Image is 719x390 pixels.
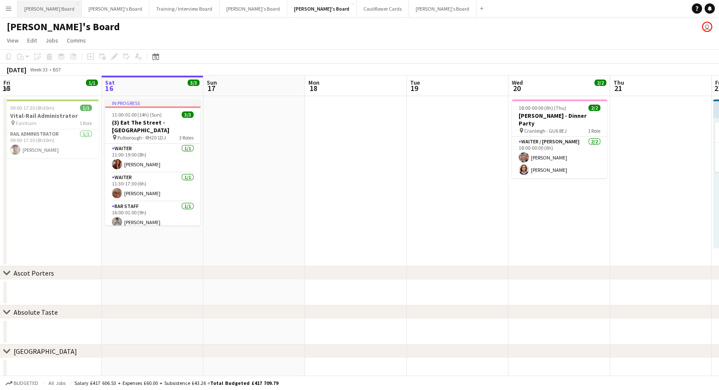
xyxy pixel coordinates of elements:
[409,0,476,17] button: [PERSON_NAME]'s Board
[179,134,194,141] span: 3 Roles
[188,80,200,86] span: 3/3
[512,137,607,178] app-card-role: Waiter / [PERSON_NAME]2/218:00-00:00 (6h)[PERSON_NAME][PERSON_NAME]
[105,144,200,173] app-card-role: Waiter1/111:00-19:00 (8h)[PERSON_NAME]
[27,37,37,44] span: Edit
[4,379,40,388] button: Budgeted
[80,120,92,126] span: 1 Role
[53,66,61,73] div: BST
[63,35,89,46] a: Comms
[524,128,567,134] span: Cranleigh - GU6 8EJ
[117,134,166,141] span: Pulborough - RH20 1DJ
[287,0,357,17] button: [PERSON_NAME]'s Board
[7,37,19,44] span: View
[28,66,49,73] span: Week 33
[205,83,217,93] span: 17
[105,79,115,86] span: Sat
[14,347,77,356] div: [GEOGRAPHIC_DATA]
[104,83,115,93] span: 16
[105,202,200,231] app-card-role: BAR STAFF1/116:00-01:00 (9h)[PERSON_NAME]
[47,380,67,386] span: All jobs
[105,100,200,225] app-job-card: In progress11:00-01:00 (14h) (Sun)3/3(3) Eat The Street - [GEOGRAPHIC_DATA] Pulborough - RH20 1DJ...
[14,308,58,316] div: Absolute Taste
[3,129,99,158] app-card-role: Rail Administrator1/109:00-17:30 (8h30m)[PERSON_NAME]
[512,112,607,127] h3: [PERSON_NAME] - Dinner Party
[46,37,58,44] span: Jobs
[74,380,278,386] div: Salary £417 606.53 + Expenses £60.00 + Subsistence £43.26 =
[82,0,149,17] button: [PERSON_NAME]'s Board
[42,35,62,46] a: Jobs
[10,105,54,111] span: 09:00-17:30 (8h30m)
[512,79,523,86] span: Wed
[16,120,37,126] span: Farnham
[519,105,566,111] span: 18:00-00:00 (6h) (Thu)
[24,35,40,46] a: Edit
[17,0,82,17] button: [PERSON_NAME] Board
[188,87,199,93] div: 1 Job
[512,100,607,178] app-job-card: 18:00-00:00 (6h) (Thu)2/2[PERSON_NAME] - Dinner Party Cranleigh - GU6 8EJ1 RoleWaiter / [PERSON_N...
[182,111,194,118] span: 3/3
[86,87,97,93] div: 1 Job
[7,65,26,74] div: [DATE]
[307,83,320,93] span: 18
[86,80,98,86] span: 1/1
[612,83,624,93] span: 21
[308,79,320,86] span: Mon
[14,269,54,277] div: Ascot Porters
[702,22,712,32] app-user-avatar: Kathryn Davies
[149,0,220,17] button: Training / Interview Board
[220,0,287,17] button: [PERSON_NAME]'s Board
[3,100,99,158] app-job-card: 09:00-17:30 (8h30m)1/1Vital-Rail Administrator Farnham1 RoleRail Administrator1/109:00-17:30 (8h3...
[409,83,420,93] span: 19
[105,100,200,106] div: In progress
[80,105,92,111] span: 1/1
[3,112,99,120] h3: Vital-Rail Administrator
[613,79,624,86] span: Thu
[67,37,86,44] span: Comms
[207,79,217,86] span: Sun
[594,80,606,86] span: 2/2
[14,380,38,386] span: Budgeted
[105,173,200,202] app-card-role: Waiter1/111:30-17:30 (6h)[PERSON_NAME]
[105,119,200,134] h3: (3) Eat The Street - [GEOGRAPHIC_DATA]
[588,128,600,134] span: 1 Role
[7,20,120,33] h1: [PERSON_NAME]'s Board
[210,380,278,386] span: Total Budgeted £417 709.79
[595,87,606,93] div: 1 Job
[357,0,409,17] button: Cauliflower Cards
[410,79,420,86] span: Tue
[3,79,10,86] span: Fri
[3,35,22,46] a: View
[2,83,10,93] span: 15
[588,105,600,111] span: 2/2
[112,111,162,118] span: 11:00-01:00 (14h) (Sun)
[511,83,523,93] span: 20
